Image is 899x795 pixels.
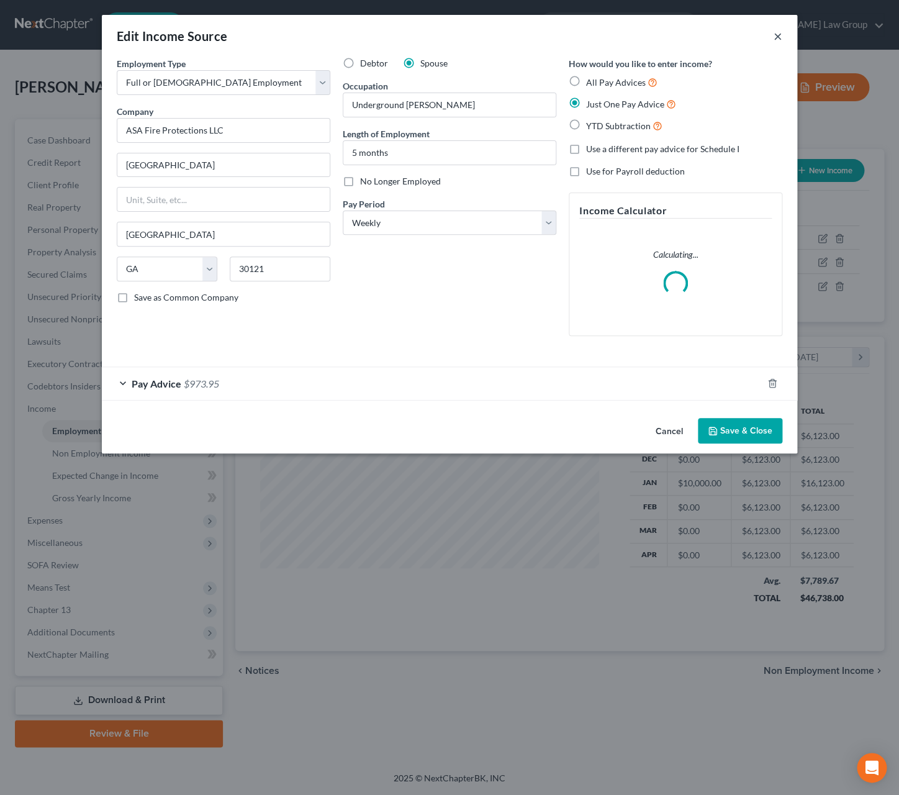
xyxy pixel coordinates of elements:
[579,203,772,219] h5: Income Calculator
[360,176,441,186] span: No Longer Employed
[230,257,330,281] input: Enter zip...
[117,118,330,143] input: Search company by name...
[698,418,782,444] button: Save & Close
[134,292,238,302] span: Save as Common Company
[343,93,556,117] input: --
[117,58,186,69] span: Employment Type
[646,419,693,444] button: Cancel
[117,222,330,246] input: Enter city...
[569,57,712,70] label: How would you like to enter income?
[586,166,685,176] span: Use for Payroll deduction
[586,143,739,154] span: Use a different pay advice for Schedule I
[117,27,227,45] div: Edit Income Source
[343,79,388,93] label: Occupation
[579,248,772,261] p: Calculating...
[343,199,385,209] span: Pay Period
[343,141,556,165] input: ex: 2 years
[586,120,651,131] span: YTD Subtraction
[360,58,388,68] span: Debtor
[857,753,887,783] div: Open Intercom Messenger
[586,99,664,109] span: Just One Pay Advice
[420,58,448,68] span: Spouse
[774,29,782,43] button: ×
[132,378,181,389] span: Pay Advice
[343,127,430,140] label: Length of Employment
[117,106,153,117] span: Company
[586,77,646,88] span: All Pay Advices
[117,153,330,177] input: Enter address...
[117,188,330,211] input: Unit, Suite, etc...
[184,378,219,389] span: $973.95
